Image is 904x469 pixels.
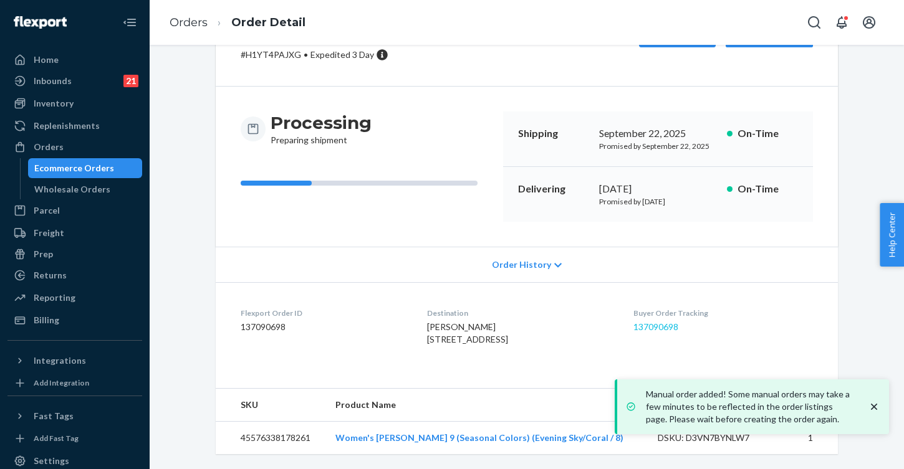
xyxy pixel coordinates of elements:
[427,321,508,344] span: [PERSON_NAME] [STREET_ADDRESS]
[7,50,142,70] a: Home
[599,141,717,151] p: Promised by September 22, 2025
[7,201,142,220] a: Parcel
[7,93,142,113] a: Inventory
[658,432,775,444] div: DSKU: D3VN7BYNLW7
[34,269,67,282] div: Returns
[599,126,717,141] div: September 22, 2025
[599,196,717,207] p: Promised by [DATE]
[34,183,110,196] div: Wholesale Orders
[28,158,143,178] a: Ecommerce Orders
[829,10,854,35] button: Open notifications
[123,75,138,87] div: 21
[7,137,142,157] a: Orders
[34,455,69,467] div: Settings
[7,431,142,446] a: Add Fast Tag
[34,433,79,443] div: Add Fast Tag
[633,308,813,318] dt: Buyer Order Tracking
[633,321,678,332] a: 137090698
[34,248,53,260] div: Prep
[868,400,880,413] svg: close toast
[7,310,142,330] a: Billing
[216,422,325,455] td: 45576338178261
[160,4,315,41] ol: breadcrumbs
[492,258,551,271] span: Order History
[271,111,372,146] div: Preparing shipment
[7,265,142,285] a: Returns
[7,376,142,391] a: Add Integration
[738,126,798,141] p: On-Time
[241,308,407,318] dt: Flexport Order ID
[34,377,89,388] div: Add Integration
[271,111,372,134] h3: Processing
[7,71,142,91] a: Inbounds21
[784,422,838,455] td: 1
[241,49,388,61] p: # H1YT4PAJXG
[335,432,623,443] a: Women's [PERSON_NAME] 9 (Seasonal Colors) (Evening Sky/Coral / 8)
[7,223,142,243] a: Freight
[325,389,648,422] th: Product Name
[7,116,142,136] a: Replenishments
[34,141,64,153] div: Orders
[34,120,100,132] div: Replenishments
[7,406,142,426] button: Fast Tags
[646,388,855,425] p: Manual order added! Some manual orders may take a few minutes to be reflected in the order listin...
[7,288,142,308] a: Reporting
[241,321,407,333] dd: 137090698
[34,291,75,304] div: Reporting
[304,49,308,60] span: •
[7,244,142,264] a: Prep
[231,16,305,29] a: Order Detail
[34,54,59,66] div: Home
[34,410,74,422] div: Fast Tags
[34,314,59,326] div: Billing
[880,203,904,267] button: Help Center
[738,182,798,196] p: On-Time
[117,10,142,35] button: Close Navigation
[34,227,64,239] div: Freight
[34,204,60,217] div: Parcel
[216,389,325,422] th: SKU
[518,126,589,141] p: Shipping
[310,49,374,60] span: Expedited 3 Day
[7,351,142,371] button: Integrations
[427,308,613,318] dt: Destination
[802,10,827,35] button: Open Search Box
[170,16,208,29] a: Orders
[34,354,86,367] div: Integrations
[34,97,74,110] div: Inventory
[28,179,143,199] a: Wholesale Orders
[518,182,589,196] p: Delivering
[857,10,882,35] button: Open account menu
[14,16,67,29] img: Flexport logo
[34,162,114,174] div: Ecommerce Orders
[34,75,72,87] div: Inbounds
[599,182,717,196] div: [DATE]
